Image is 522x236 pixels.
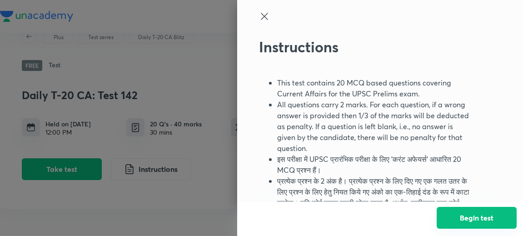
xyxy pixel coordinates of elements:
button: Begin test [437,207,517,229]
li: इस परीक्षा में UPSC प्रारंभिक परीक्षा के लिए 'करंट अफेयर्स' आधारित 20 MCQ प्रश्न हैं। [277,154,470,176]
li: प्रत्येक प्रश्न के 2 अंक है। प्रत्येक प्रश्न के लिए दिए गए एक गलत उतर के लिए प्रश्न के लिए हेतु न... [277,176,470,219]
li: This test contains 20 MCQ based questions covering Current Affairs for the UPSC Prelims exam. [277,77,470,99]
li: All questions carry 2 marks. For each question, if a wrong answer is provided then 1/3 of the mar... [277,99,470,154]
h2: Instructions [259,38,470,55]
